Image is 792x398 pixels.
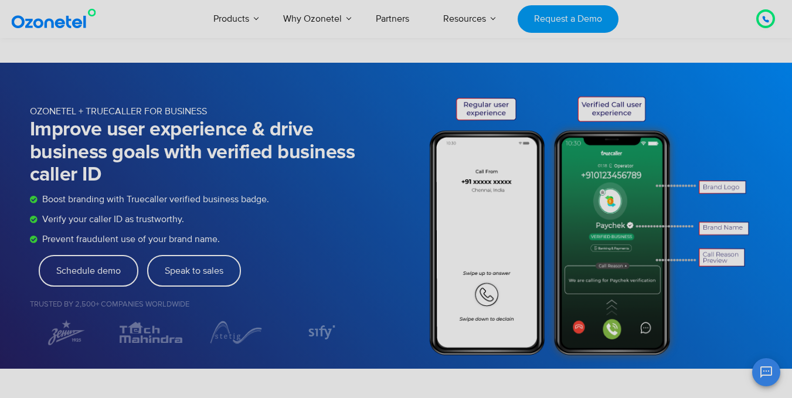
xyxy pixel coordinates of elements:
div: 3 / 7 [199,319,273,346]
button: Open chat [752,358,780,386]
p: OZONETEL + TRUECALLER FOR BUSINESS [30,104,357,118]
span: Schedule demo [56,266,121,275]
img: Sify [297,324,344,341]
span: Speak to sales [165,266,223,275]
img: ZENIT [30,319,103,346]
span: Prevent fraudulent use of your brand name. [39,232,220,246]
div: 2 / 7 [114,319,188,346]
div: 1 / 7 [30,319,103,346]
a: Speak to sales [147,255,241,287]
h1: Improve user experience & drive business goals with verified business caller ID [30,118,357,187]
a: Schedule demo [39,255,138,287]
div: Image Carousel [30,319,357,346]
img: TechMahindra [114,319,188,346]
span: Boost branding with Truecaller verified business badge. [39,192,269,206]
img: Stetig [199,319,273,346]
a: Request a Demo [518,5,618,33]
span: Verify your caller ID as trustworthy. [39,212,184,226]
div: 4 / 7 [284,324,357,341]
h5: Trusted by 2,500+ Companies Worldwide [30,301,357,308]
